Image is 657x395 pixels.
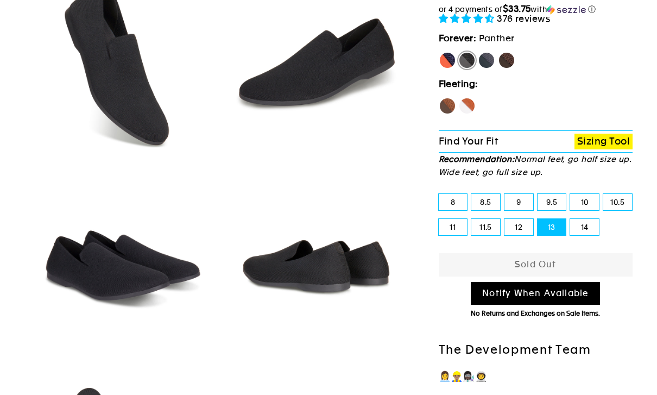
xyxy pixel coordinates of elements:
span: Panther [479,33,515,43]
label: 12 [504,219,533,235]
label: 8 [439,194,468,210]
strong: Forever: [439,33,477,43]
label: Mustang [498,52,515,69]
img: Panther [224,168,409,353]
img: Panther [29,168,214,353]
label: 10 [570,194,599,210]
img: Sezzle [547,5,586,15]
div: or 4 payments of with [439,4,633,15]
span: $33.75 [503,3,531,14]
h2: The Development Team [439,342,633,358]
label: Rhino [478,52,495,69]
strong: Recommendation: [439,154,515,164]
label: 14 [570,219,599,235]
label: Panther [458,52,476,69]
div: or 4 payments of$33.75withSezzle Click to learn more about Sezzle [439,4,633,15]
p: 👩‍💼👷🏽‍♂️👩🏿‍🔬👨‍🚀 [439,369,633,385]
label: [PERSON_NAME] [439,52,456,69]
label: 11.5 [471,219,500,235]
label: Hawk [439,97,456,115]
label: 13 [538,219,566,235]
strong: Fleeting: [439,78,478,89]
button: Sold Out [439,253,633,277]
span: 376 reviews [497,13,551,24]
span: 4.73 stars [439,13,497,24]
span: No Returns and Exchanges on Sale Items. [471,310,600,317]
a: Notify When Available [471,282,600,305]
a: Sizing Tool [574,134,633,149]
span: Find Your Fit [439,135,498,147]
label: 11 [439,219,468,235]
p: Normal feet, go half size up. Wide feet, go full size up. [439,153,633,179]
label: 10.5 [603,194,632,210]
label: 9 [504,194,533,210]
label: Fox [458,97,476,115]
label: 8.5 [471,194,500,210]
label: 9.5 [538,194,566,210]
span: Sold Out [515,259,557,269]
